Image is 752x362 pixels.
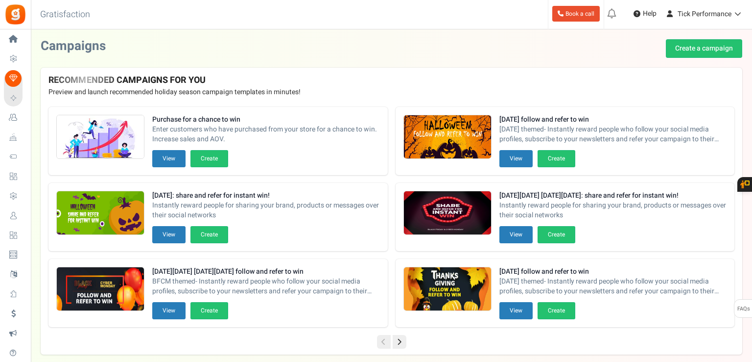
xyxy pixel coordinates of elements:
[48,87,734,97] p: Preview and launch recommended holiday season campaign templates in minutes!
[499,115,727,125] strong: [DATE] follow and refer to win
[552,6,600,22] a: Book a call
[4,3,26,26] img: Gratisfaction
[57,115,144,159] img: Recommended Campaigns
[538,302,575,319] button: Create
[404,115,491,159] img: Recommended Campaigns
[538,226,575,243] button: Create
[57,191,144,235] img: Recommended Campaigns
[152,125,380,144] span: Enter customers who have purchased from your store for a chance to win. Increase sales and AOV.
[678,9,731,19] span: Tick Performance
[152,277,380,296] span: BFCM themed- Instantly reward people who follow your social media profiles, subscribe to your new...
[404,191,491,235] img: Recommended Campaigns
[666,39,742,58] a: Create a campaign
[640,9,657,19] span: Help
[499,267,727,277] strong: [DATE] follow and refer to win
[190,226,228,243] button: Create
[538,150,575,167] button: Create
[499,125,727,144] span: [DATE] themed- Instantly reward people who follow your social media profiles, subscribe to your n...
[57,267,144,311] img: Recommended Campaigns
[152,191,380,201] strong: [DATE]: share and refer for instant win!
[152,302,186,319] button: View
[499,201,727,220] span: Instantly reward people for sharing your brand, products or messages over their social networks
[152,150,186,167] button: View
[152,267,380,277] strong: [DATE][DATE] [DATE][DATE] follow and refer to win
[29,5,101,25] h3: Gratisfaction
[152,226,186,243] button: View
[404,267,491,311] img: Recommended Campaigns
[152,115,380,125] strong: Purchase for a chance to win
[41,39,106,53] h2: Campaigns
[499,226,533,243] button: View
[190,150,228,167] button: Create
[737,300,750,318] span: FAQs
[499,302,533,319] button: View
[152,201,380,220] span: Instantly reward people for sharing your brand, products or messages over their social networks
[630,6,660,22] a: Help
[499,277,727,296] span: [DATE] themed- Instantly reward people who follow your social media profiles, subscribe to your n...
[48,76,734,85] h4: RECOMMENDED CAMPAIGNS FOR YOU
[499,191,727,201] strong: [DATE][DATE] [DATE][DATE]: share and refer for instant win!
[190,302,228,319] button: Create
[499,150,533,167] button: View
